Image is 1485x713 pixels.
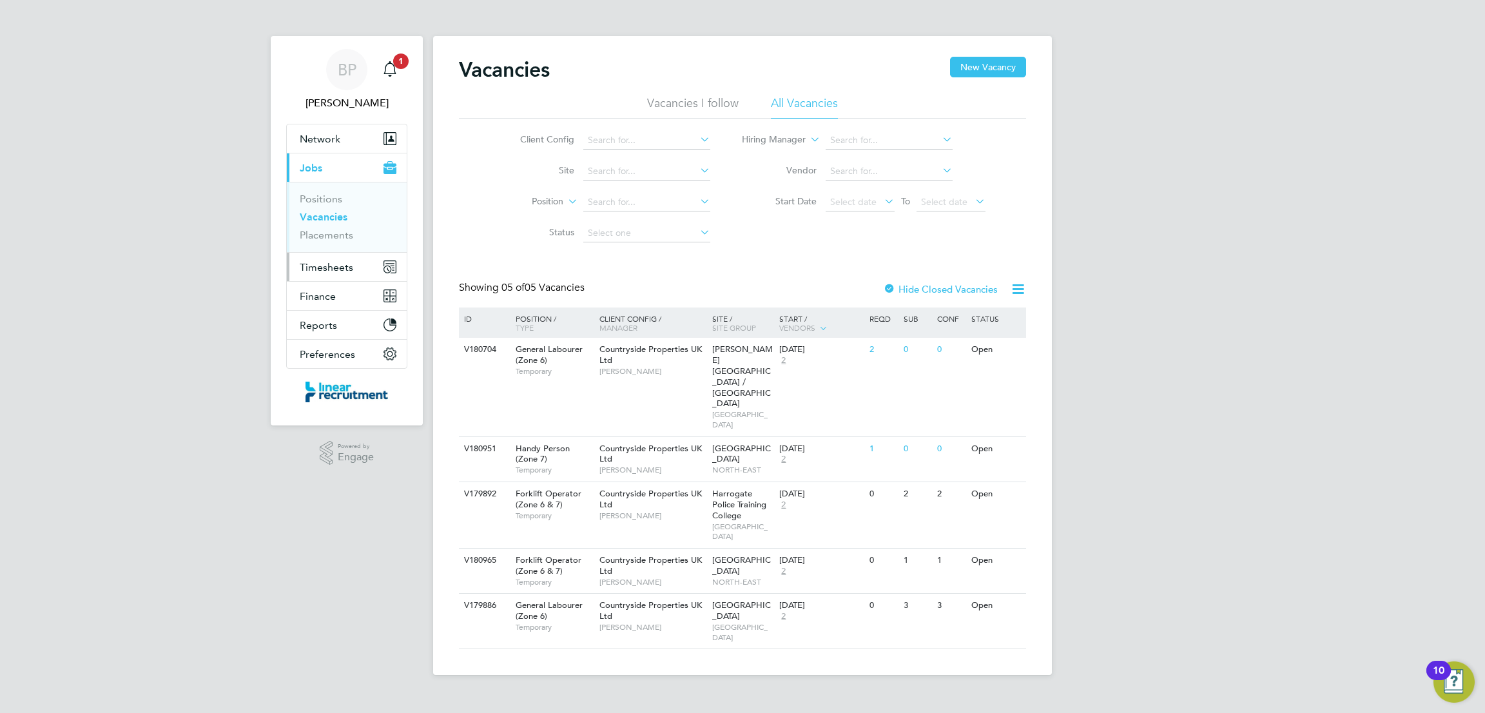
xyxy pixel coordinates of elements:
div: [DATE] [779,444,863,454]
button: Open Resource Center, 10 new notifications [1433,661,1475,703]
button: Finance [287,282,407,310]
img: linearrecruitment-logo-retina.png [306,382,388,402]
div: 0 [866,594,900,618]
span: 05 Vacancies [501,281,585,294]
label: Site [500,164,574,176]
span: Vendors [779,322,815,333]
span: Countryside Properties UK Ltd [599,443,702,465]
span: [GEOGRAPHIC_DATA] [712,443,771,465]
span: Timesheets [300,261,353,273]
span: Select date [921,196,967,208]
span: NORTH-EAST [712,465,773,475]
div: 0 [866,549,900,572]
div: Status [968,308,1024,329]
span: [PERSON_NAME] [599,465,706,475]
div: 1 [934,549,967,572]
input: Search for... [826,132,953,150]
span: Countryside Properties UK Ltd [599,488,702,510]
span: 2 [779,500,788,511]
label: Vendor [742,164,817,176]
nav: Main navigation [271,36,423,425]
div: 1 [900,549,934,572]
label: Hide Closed Vacancies [883,283,998,295]
span: Temporary [516,366,593,376]
span: 1 [393,54,409,69]
div: 10 [1433,670,1444,687]
input: Search for... [583,162,710,181]
div: Client Config / [596,308,709,338]
span: Powered by [338,441,374,452]
span: [GEOGRAPHIC_DATA] [712,600,771,621]
div: Conf [934,308,967,329]
a: 1 [377,49,403,90]
div: Start / [776,308,866,340]
li: All Vacancies [771,95,838,119]
span: [PERSON_NAME] [599,511,706,521]
span: Jobs [300,162,322,174]
span: [PERSON_NAME] [599,622,706,632]
span: General Labourer (Zone 6) [516,600,583,621]
div: 0 [934,338,967,362]
div: Open [968,594,1024,618]
div: Jobs [287,182,407,252]
span: Harrogate Police Training College [712,488,766,521]
span: 2 [779,611,788,622]
span: Type [516,322,534,333]
span: 2 [779,454,788,465]
button: Network [287,124,407,153]
span: Temporary [516,622,593,632]
span: Manager [599,322,637,333]
div: Open [968,482,1024,506]
span: Countryside Properties UK Ltd [599,554,702,576]
div: V180965 [461,549,506,572]
span: BP [338,61,356,78]
div: V180704 [461,338,506,362]
span: Reports [300,319,337,331]
a: Vacancies [300,211,347,223]
div: 2 [866,338,900,362]
div: Open [968,437,1024,461]
button: Timesheets [287,253,407,281]
span: [GEOGRAPHIC_DATA] [712,554,771,576]
button: Reports [287,311,407,339]
span: 2 [779,355,788,366]
span: Forklift Operator (Zone 6 & 7) [516,554,581,576]
div: [DATE] [779,555,863,566]
label: Position [489,195,563,208]
span: Finance [300,290,336,302]
label: Status [500,226,574,238]
li: Vacancies I follow [647,95,739,119]
div: 0 [934,437,967,461]
button: Jobs [287,153,407,182]
a: Powered byEngage [320,441,374,465]
a: Placements [300,229,353,241]
a: BP[PERSON_NAME] [286,49,407,111]
a: Positions [300,193,342,205]
div: Open [968,338,1024,362]
input: Search for... [826,162,953,181]
span: Network [300,133,340,145]
span: To [897,193,914,210]
span: Temporary [516,577,593,587]
span: Select date [830,196,877,208]
span: Countryside Properties UK Ltd [599,600,702,621]
div: Showing [459,281,587,295]
span: [GEOGRAPHIC_DATA] [712,622,773,642]
input: Select one [583,224,710,242]
span: 05 of [501,281,525,294]
span: [GEOGRAPHIC_DATA] [712,409,773,429]
div: 3 [934,594,967,618]
label: Start Date [742,195,817,207]
div: [DATE] [779,344,863,355]
div: Site / [709,308,777,338]
span: [PERSON_NAME][GEOGRAPHIC_DATA] / [GEOGRAPHIC_DATA] [712,344,773,409]
div: 0 [866,482,900,506]
span: Countryside Properties UK Ltd [599,344,702,366]
a: Go to home page [286,382,407,402]
div: 0 [900,437,934,461]
span: General Labourer (Zone 6) [516,344,583,366]
span: Temporary [516,511,593,521]
div: V179892 [461,482,506,506]
div: Position / [506,308,596,338]
h2: Vacancies [459,57,550,83]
